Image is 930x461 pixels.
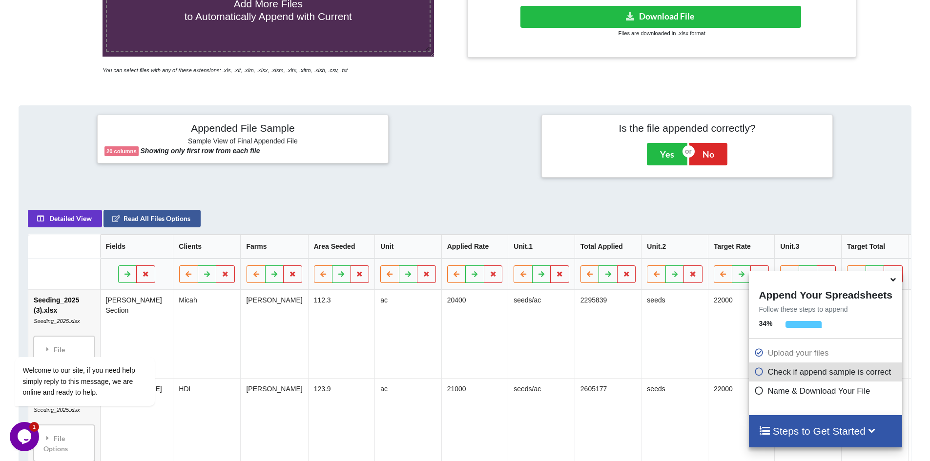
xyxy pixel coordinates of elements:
td: 2295839 [575,290,641,378]
td: 22000 [708,290,775,378]
th: Unit [375,235,442,259]
th: Unit.3 [775,235,842,259]
th: Unit.1 [508,235,575,259]
th: Unit.2 [641,235,708,259]
th: Target Total [841,235,908,259]
h4: Is the file appended correctly? [549,122,826,134]
small: Files are downloaded in .xlsx format [618,30,705,36]
td: seeds [641,290,708,378]
b: 20 columns [106,148,137,154]
th: Farms [241,235,308,259]
div: File Options [37,428,92,459]
td: 20400 [441,290,508,378]
h4: Steps to Get Started [759,425,892,437]
th: Fields [100,235,173,259]
iframe: chat widget [10,269,186,417]
iframe: chat widget [10,422,41,451]
b: Showing only first row from each file [141,147,260,155]
h4: Appended File Sample [104,122,381,136]
th: Total Applied [575,235,641,259]
button: No [689,143,727,165]
b: 34 % [759,320,772,327]
th: Area Seeded [308,235,375,259]
i: You can select files with any of these extensions: .xls, .xlt, .xlm, .xlsx, .xlsm, .xltx, .xltm, ... [103,67,348,73]
button: Download File [520,6,801,28]
h6: Sample View of Final Appended File [104,137,381,147]
td: Micah [173,290,241,378]
td: [PERSON_NAME] [241,290,308,378]
button: Detailed View [28,210,102,227]
h4: Append Your Spreadsheets [749,286,902,301]
td: 112.3 [308,290,375,378]
td: ac [375,290,442,378]
p: Follow these steps to append [749,304,902,314]
th: Target Rate [708,235,775,259]
th: Applied Rate [441,235,508,259]
p: Check if append sample is correct [754,366,899,378]
td: seeds/ac [508,290,575,378]
button: Yes [647,143,687,165]
th: Clients [173,235,241,259]
p: Upload your files [754,347,899,359]
p: Name & Download Your File [754,385,899,397]
button: Read All Files Options [103,210,201,227]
